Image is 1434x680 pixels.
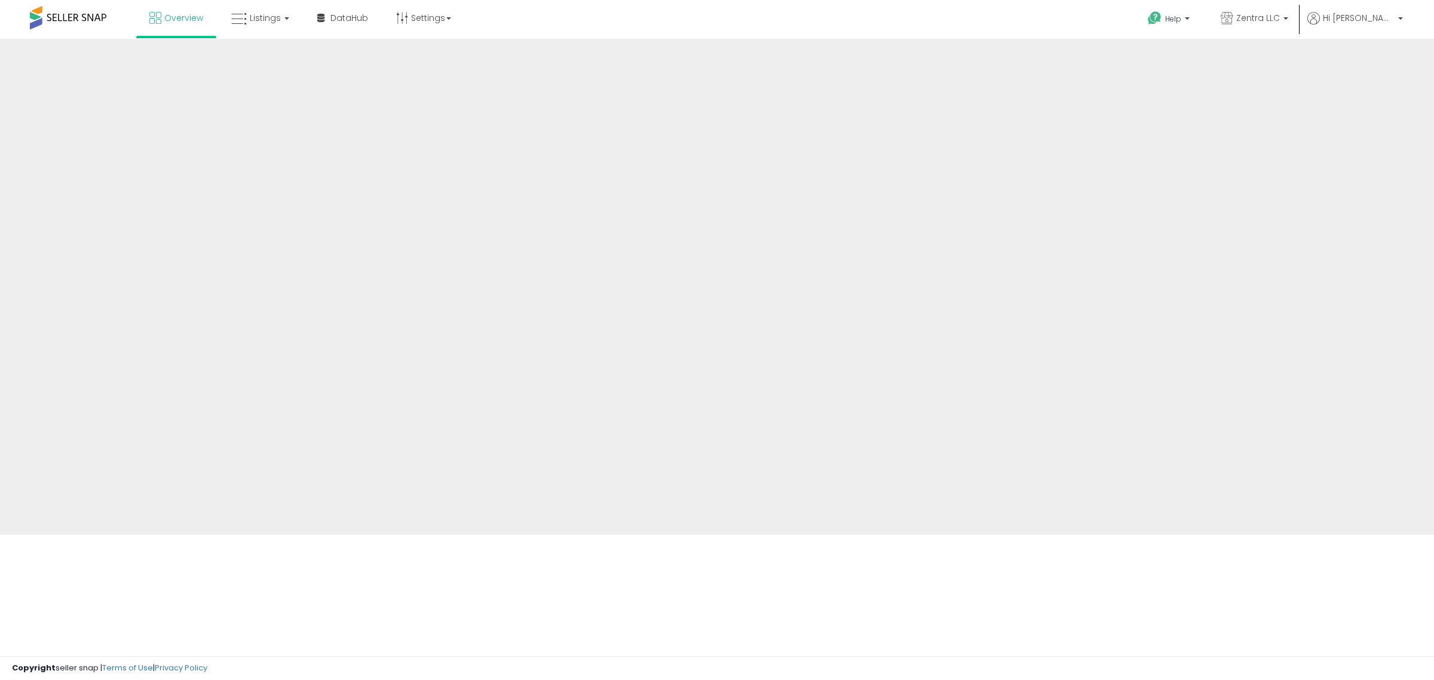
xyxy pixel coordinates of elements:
span: Listings [250,12,281,24]
span: Hi [PERSON_NAME] [1323,12,1395,24]
a: Hi [PERSON_NAME] [1307,12,1403,39]
span: Help [1165,14,1181,24]
a: Help [1138,2,1202,39]
span: Overview [164,12,203,24]
span: Zentra LLC [1236,12,1280,24]
span: DataHub [330,12,368,24]
i: Get Help [1147,11,1162,26]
